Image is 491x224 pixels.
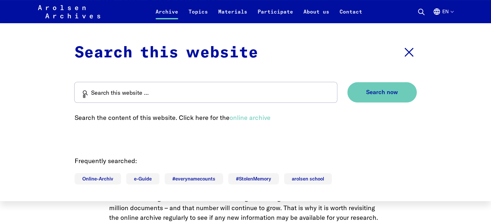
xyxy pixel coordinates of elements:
[75,173,121,184] a: Online-Archiv
[284,173,332,184] a: arolsen school
[183,8,213,23] a: Topics
[213,8,252,23] a: Materials
[75,41,258,64] p: Search this website
[75,156,417,166] p: Frequently searched:
[165,173,223,184] a: #everynamecounts
[230,113,271,122] a: online archive
[150,4,367,19] nav: Primary
[334,8,367,23] a: Contact
[252,8,298,23] a: Participate
[75,113,417,122] p: Search the content of this website. Click here for the
[126,173,159,184] a: e-Guide
[298,8,334,23] a: About us
[150,8,183,23] a: Archive
[433,8,453,23] button: English, language selection
[366,89,398,96] span: Search now
[347,82,417,102] button: Search now
[228,173,279,184] a: #StolenMemory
